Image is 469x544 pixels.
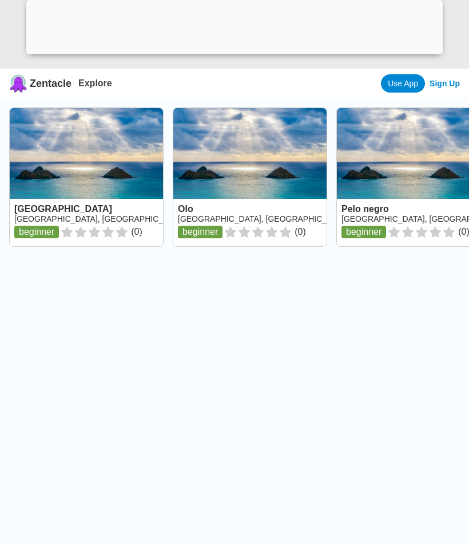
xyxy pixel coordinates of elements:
[30,78,71,90] span: Zentacle
[381,74,425,93] a: Use App
[9,74,27,93] img: Zentacle logo
[78,78,112,88] a: Explore
[9,74,71,93] a: Zentacle logoZentacle
[430,79,460,88] a: Sign Up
